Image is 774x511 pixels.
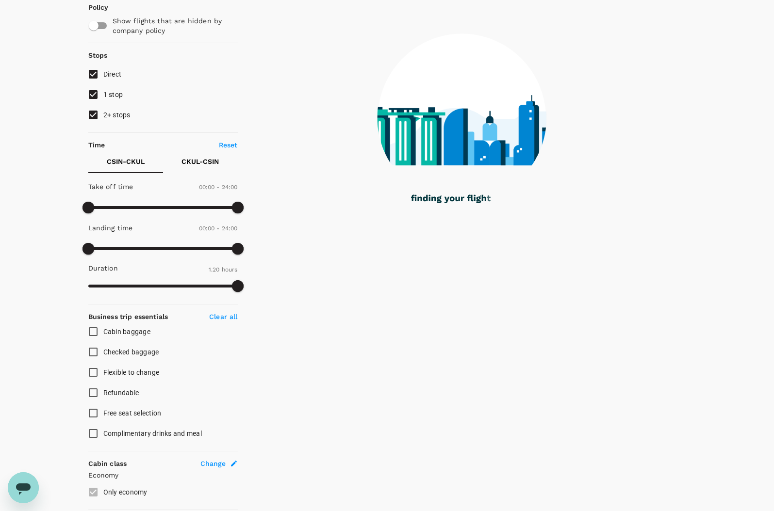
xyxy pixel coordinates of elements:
[103,328,150,335] span: Cabin baggage
[103,409,162,417] span: Free seat selection
[103,368,160,376] span: Flexible to change
[107,157,145,166] p: CSIN - CKUL
[411,195,495,204] g: finding your flights
[88,2,97,12] p: Policy
[103,111,131,119] span: 2+ stops
[103,488,148,496] span: Only economy
[88,51,108,59] strong: Stops
[103,91,123,98] span: 1 stop
[209,266,238,273] span: 1.20 hours
[88,182,133,192] p: Take off time
[8,472,39,503] iframe: Button to launch messaging window
[103,389,139,397] span: Refundable
[88,223,133,233] p: Landing time
[103,70,122,78] span: Direct
[219,140,238,150] p: Reset
[88,460,127,467] strong: Cabin class
[88,470,238,480] p: Economy
[103,348,159,356] span: Checked baggage
[200,459,226,468] span: Change
[181,157,219,166] p: CKUL - CSIN
[103,430,202,437] span: Complimentary drinks and meal
[113,16,231,35] p: Show flights that are hidden by company policy
[88,313,168,320] strong: Business trip essentials
[88,263,118,273] p: Duration
[199,184,238,191] span: 00:00 - 24:00
[199,225,238,232] span: 00:00 - 24:00
[209,312,237,321] p: Clear all
[88,140,105,150] p: Time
